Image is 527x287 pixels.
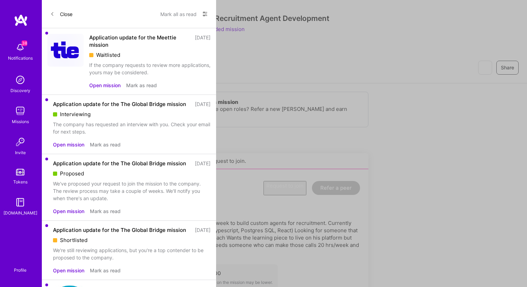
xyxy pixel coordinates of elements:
[53,247,211,261] div: We're still reviewing applications, but you're a top contender to be proposed to the company.
[15,149,26,156] div: Invite
[53,111,211,118] div: Interviewing
[89,61,211,76] div: If the company requests to review more applications, yours may be considered.
[195,226,211,234] div: [DATE]
[53,121,211,135] div: The company has requested an interview with you. Check your email for next steps.
[53,141,84,148] button: Open mission
[195,34,211,48] div: [DATE]
[53,180,211,202] div: We've proposed your request to join the mission to the company. The review process may take a cou...
[3,209,37,217] div: [DOMAIN_NAME]
[90,267,121,274] button: Mark as read
[53,207,84,215] button: Open mission
[12,259,29,273] a: Profile
[126,82,157,89] button: Mark as read
[8,54,33,62] div: Notifications
[47,34,84,67] img: Company Logo
[53,100,186,108] div: Application update for the The Global Bridge mission
[89,34,191,48] div: Application update for the Meettie mission
[53,160,186,167] div: Application update for the The Global Bridge mission
[13,178,28,186] div: Tokens
[53,226,186,234] div: Application update for the The Global Bridge mission
[13,104,27,118] img: teamwork
[13,135,27,149] img: Invite
[13,73,27,87] img: discovery
[10,87,30,94] div: Discovery
[53,236,211,244] div: Shortlisted
[53,170,211,177] div: Proposed
[195,160,211,167] div: [DATE]
[160,8,197,20] button: Mark all as read
[50,8,72,20] button: Close
[90,207,121,215] button: Mark as read
[13,195,27,209] img: guide book
[14,14,28,27] img: logo
[90,141,121,148] button: Mark as read
[53,267,84,274] button: Open mission
[195,100,211,108] div: [DATE]
[12,118,29,125] div: Missions
[89,82,121,89] button: Open mission
[16,169,24,175] img: tokens
[89,51,211,59] div: Waitlisted
[22,40,27,46] span: 38
[14,266,26,273] div: Profile
[13,40,27,54] img: bell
